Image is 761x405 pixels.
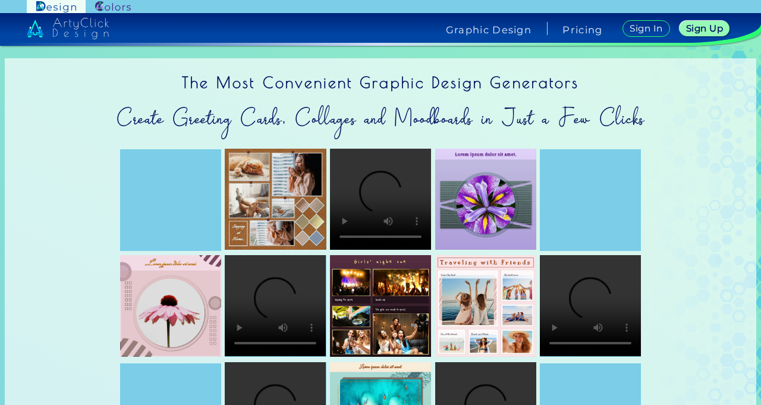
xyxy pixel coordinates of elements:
img: ArtyClick Colors logo [95,1,131,12]
h5: Sign In [631,24,661,33]
h2: Create Greeting Cards, Collages and Moodboards in Just a Few Clicks [5,99,756,137]
img: artyclick_design_logo_white_combined_path.svg [27,18,109,39]
a: Sign Up [682,21,728,36]
h1: The Most Convenient Graphic Design Generators [5,58,756,99]
h4: Graphic Design [446,25,532,34]
h5: Sign Up [688,24,721,33]
a: Sign In [625,21,668,36]
a: Pricing [562,25,602,34]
